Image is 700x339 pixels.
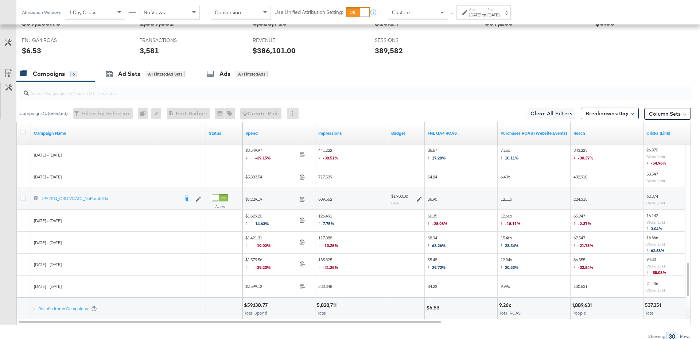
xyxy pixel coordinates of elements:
span: 609,552 [318,196,332,202]
span: ↓ [501,220,505,226]
div: [DATE] [469,12,481,18]
span: ↓ [318,264,323,269]
span: 126,491 [318,213,334,228]
span: -10.02% [255,243,276,248]
span: 86,355 [573,257,594,272]
span: ↑ [501,242,505,247]
span: ↓ [646,269,651,274]
span: 224,315 [573,196,587,202]
div: Results from 6 Campaigns [38,306,97,312]
span: ↓ [646,159,651,165]
span: No Views [144,9,165,16]
span: ↓ [245,242,255,247]
div: Ad Sets [118,70,140,78]
b: Day [618,110,629,117]
span: 117,388 [318,235,338,250]
div: All Filtered Ad Sets [146,71,185,77]
span: 26,370 [646,147,658,153]
span: 12.66x [501,213,521,228]
div: $6.53 [22,45,41,56]
span: $5,833.54 [245,174,297,180]
span: 28.34% [505,243,519,248]
span: -30.37% [578,155,594,161]
div: 389,582 [375,45,403,56]
div: $6.53 [426,304,442,311]
span: $1,579.56 [245,257,297,272]
span: $5.48 [428,257,446,272]
input: Search Campaigns by Name, ID or Objective [29,83,629,97]
span: ↑ [501,154,505,160]
span: Breakdowns: [586,110,629,117]
span: $6.35 [428,213,448,228]
button: Column Sets [644,108,691,120]
span: ↓ [318,154,323,160]
span: 62.68% [651,248,665,253]
span: 343,223 [573,147,594,162]
sub: Daily [391,201,399,205]
span: ↑ [646,247,651,253]
span: 65,947 [573,213,591,228]
span: SESSIONS [375,37,429,44]
span: ↑ [449,12,456,15]
span: 58,547 [646,171,658,177]
span: ↑ [428,154,432,160]
span: $7,229.19 [245,196,297,202]
span: 20.53% [505,265,519,270]
span: [DATE] - [DATE] [34,174,62,180]
strong: to [481,12,487,18]
div: 6 [70,71,77,77]
span: 492,910 [573,174,587,180]
span: ↓ [245,154,255,160]
div: Showing: [648,334,666,339]
span: 717,539 [318,174,332,180]
span: ↑ [428,264,432,269]
span: ↑ [318,220,323,226]
a: The total value of the purchase actions divided by spend tracked by your Custom Audience pixel on... [501,130,568,136]
div: Campaigns ( 0 Selected) [19,110,68,117]
span: ↓ [428,220,432,226]
a: The maximum amount you're willing to spend on your ads, on average each day or over the lifetime ... [391,130,422,136]
a: The number of times your ad was served. On mobile apps an ad is counted as served the first time ... [318,130,385,136]
span: -28.98% [432,221,448,226]
span: 3.04% [651,226,662,231]
div: [DATE] [487,12,499,18]
div: 5,828,711 [317,302,339,309]
sub: Clicks (Link) [646,242,665,246]
a: DPA RTG_CBO VCATC_NoPurch30d [40,196,179,203]
div: 0 [138,108,151,119]
span: [DATE] - [DATE] [34,218,62,223]
label: Start: [469,7,481,12]
span: -41.25% [323,265,338,270]
span: $4.22 [428,284,437,289]
span: Total ROAS [499,310,521,316]
span: ↓ [318,242,323,247]
span: Total [645,310,654,316]
span: 9,630 [646,257,656,262]
span: -13.25% [323,243,338,248]
button: Clear All Filters [528,108,575,119]
div: 1,889,631 [572,302,594,309]
div: All Filtered Ads [236,71,268,77]
span: -38.51% [323,155,338,161]
span: Total [317,310,326,316]
span: Custom [392,9,410,16]
span: REVENUE [253,37,307,44]
span: 16,142 [646,213,658,218]
span: $8.94 [428,235,446,250]
span: -54.96% [651,160,666,166]
button: Breakdowns:Day [581,108,639,119]
div: Campaigns [33,70,65,78]
span: Total Spend [244,310,267,316]
div: Attribution Window: [22,10,61,15]
sub: Clicks (Link) [646,201,665,205]
span: 67,547 [573,235,594,250]
span: 12.11x [501,196,512,202]
span: ↓ [573,220,578,226]
span: FNL GA4 ROAS [22,37,77,44]
span: Clear All Filters [530,109,572,118]
div: 9.26x [499,302,513,309]
span: 63.26% [432,243,446,248]
span: ↓ [573,154,578,160]
sub: Clicks (Link) [646,220,665,224]
span: Conversion [215,9,241,16]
